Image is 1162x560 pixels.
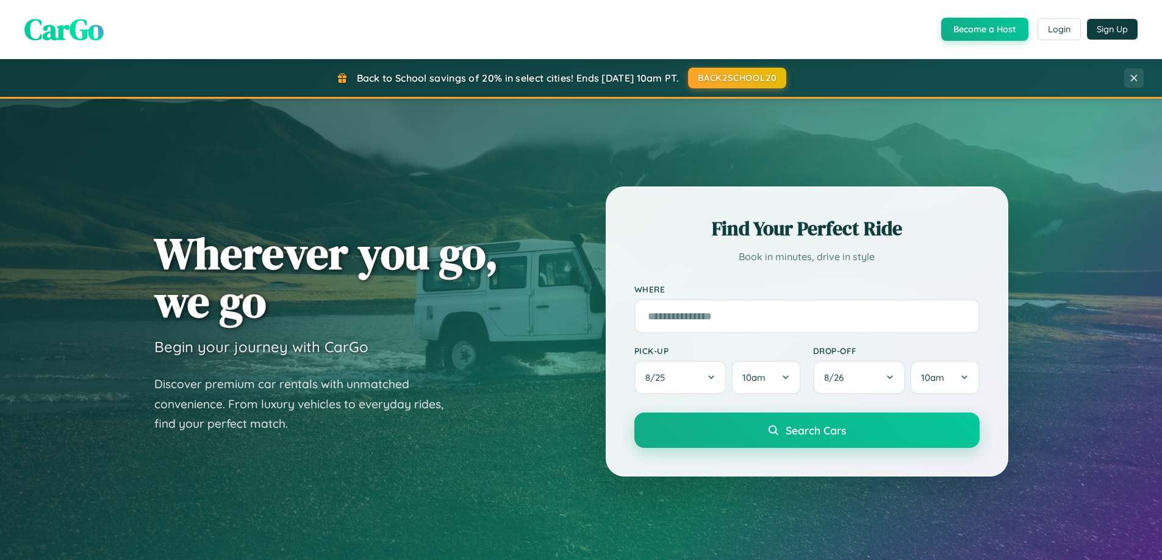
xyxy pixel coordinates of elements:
button: 10am [910,361,979,394]
h2: Find Your Perfect Ride [634,215,980,242]
span: 10am [921,372,944,383]
button: 8/25 [634,361,727,394]
span: 8 / 25 [645,372,671,383]
label: Where [634,284,980,294]
span: CarGo [24,9,104,49]
h3: Begin your journey with CarGo [154,338,368,356]
label: Pick-up [634,346,801,356]
p: Book in minutes, drive in style [634,248,980,266]
button: 8/26 [813,361,906,394]
button: BACK2SCHOOL20 [688,68,786,88]
span: Search Cars [786,424,846,437]
button: Sign Up [1087,19,1138,40]
p: Discover premium car rentals with unmatched convenience. From luxury vehicles to everyday rides, ... [154,374,459,434]
button: 10am [731,361,800,394]
span: 10am [742,372,766,383]
label: Drop-off [813,346,980,356]
button: Search Cars [634,413,980,448]
button: Login [1038,18,1081,40]
span: 8 / 26 [824,372,850,383]
h1: Wherever you go, we go [154,229,498,325]
button: Become a Host [941,18,1028,41]
span: Back to School savings of 20% in select cities! Ends [DATE] 10am PT. [357,72,679,84]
